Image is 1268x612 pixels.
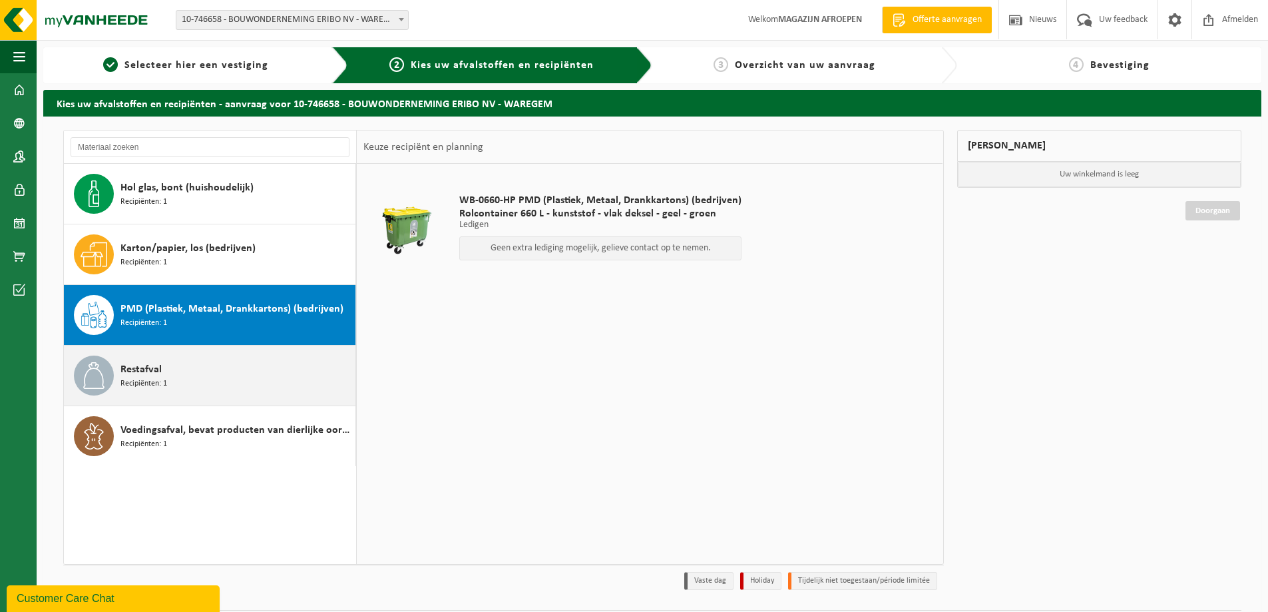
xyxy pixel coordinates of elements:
[1185,201,1240,220] a: Doorgaan
[467,244,734,253] p: Geen extra lediging mogelijk, gelieve contact op te nemen.
[120,240,256,256] span: Karton/papier, los (bedrijven)
[120,196,167,208] span: Recipiënten: 1
[1069,57,1084,72] span: 4
[957,130,1242,162] div: [PERSON_NAME]
[176,11,408,29] span: 10-746658 - BOUWONDERNEMING ERIBO NV - WAREGEM
[120,301,343,317] span: PMD (Plastiek, Metaal, Drankkartons) (bedrijven)
[120,362,162,378] span: Restafval
[1090,60,1150,71] span: Bevestiging
[882,7,992,33] a: Offerte aanvragen
[43,90,1261,116] h2: Kies uw afvalstoffen en recipiënten - aanvraag voor 10-746658 - BOUWONDERNEMING ERIBO NV - WAREGEM
[684,572,734,590] li: Vaste dag
[459,220,741,230] p: Ledigen
[64,285,356,346] button: PMD (Plastiek, Metaal, Drankkartons) (bedrijven) Recipiënten: 1
[120,378,167,390] span: Recipiënten: 1
[411,60,594,71] span: Kies uw afvalstoffen en recipiënten
[714,57,728,72] span: 3
[958,162,1241,187] p: Uw winkelmand is leeg
[740,572,781,590] li: Holiday
[788,572,937,590] li: Tijdelijk niet toegestaan/période limitée
[459,207,741,220] span: Rolcontainer 660 L - kunststof - vlak deksel - geel - groen
[778,15,862,25] strong: MAGAZIJN AFROEPEN
[120,256,167,269] span: Recipiënten: 1
[389,57,404,72] span: 2
[64,164,356,224] button: Hol glas, bont (huishoudelijk) Recipiënten: 1
[735,60,875,71] span: Overzicht van uw aanvraag
[64,346,356,406] button: Restafval Recipiënten: 1
[120,180,254,196] span: Hol glas, bont (huishoudelijk)
[71,137,349,157] input: Materiaal zoeken
[103,57,118,72] span: 1
[120,422,352,438] span: Voedingsafval, bevat producten van dierlijke oorsprong, onverpakt, categorie 3
[176,10,409,30] span: 10-746658 - BOUWONDERNEMING ERIBO NV - WAREGEM
[124,60,268,71] span: Selecteer hier een vestiging
[7,583,222,612] iframe: chat widget
[909,13,985,27] span: Offerte aanvragen
[64,406,356,466] button: Voedingsafval, bevat producten van dierlijke oorsprong, onverpakt, categorie 3 Recipiënten: 1
[357,131,490,164] div: Keuze recipiënt en planning
[50,57,321,73] a: 1Selecteer hier een vestiging
[459,194,741,207] span: WB-0660-HP PMD (Plastiek, Metaal, Drankkartons) (bedrijven)
[64,224,356,285] button: Karton/papier, los (bedrijven) Recipiënten: 1
[120,317,167,330] span: Recipiënten: 1
[120,438,167,451] span: Recipiënten: 1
